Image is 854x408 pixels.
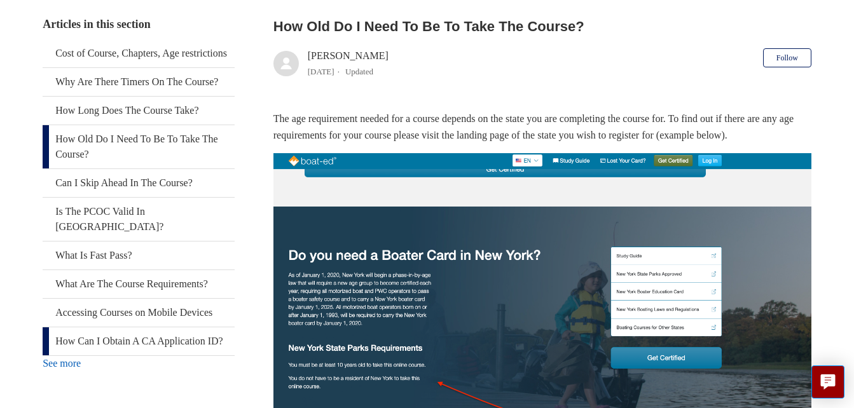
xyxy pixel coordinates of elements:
button: Live chat [811,365,844,398]
a: How Can I Obtain A CA Application ID? [43,327,235,355]
span: Articles in this section [43,18,150,31]
a: Is The PCOC Valid In [GEOGRAPHIC_DATA]? [43,198,235,241]
p: The age requirement needed for a course depends on the state you are completing the course for. T... [273,111,811,143]
button: Follow Article [763,48,811,67]
time: 05/14/2024, 15:09 [308,67,334,76]
a: Accessing Courses on Mobile Devices [43,299,235,327]
li: Updated [345,67,373,76]
a: Can I Skip Ahead In The Course? [43,169,235,197]
a: Cost of Course, Chapters, Age restrictions [43,39,235,67]
a: How Long Does The Course Take? [43,97,235,125]
a: What Are The Course Requirements? [43,270,235,298]
a: Why Are There Timers On The Course? [43,68,235,96]
a: What Is Fast Pass? [43,241,235,269]
div: [PERSON_NAME] [308,48,389,79]
h2: How Old Do I Need To Be To Take The Course? [273,16,811,37]
a: How Old Do I Need To Be To Take The Course? [43,125,235,168]
a: See more [43,358,81,369]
